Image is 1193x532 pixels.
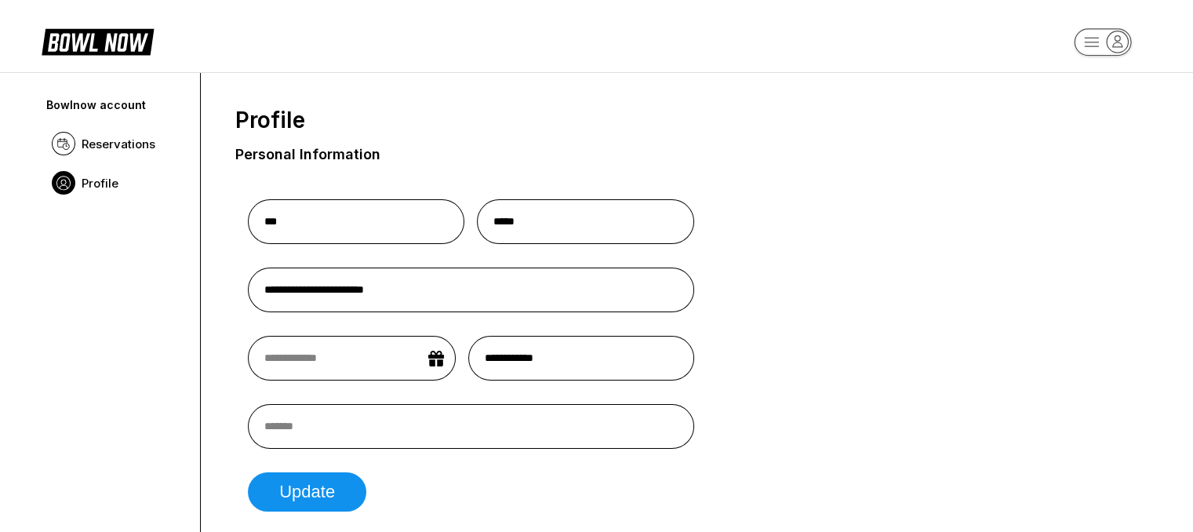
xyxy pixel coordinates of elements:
[82,137,155,151] span: Reservations
[235,146,380,163] div: Personal Information
[46,98,185,111] div: Bowlnow account
[44,163,187,202] a: Profile
[248,472,366,512] button: Update
[82,176,118,191] span: Profile
[235,107,305,133] span: Profile
[44,124,187,163] a: Reservations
